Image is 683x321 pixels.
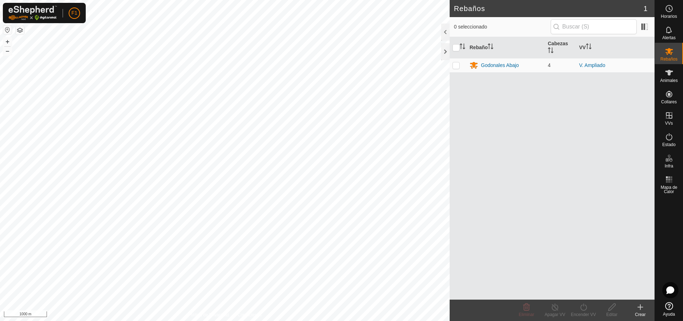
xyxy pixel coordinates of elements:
[3,26,12,34] button: Restablecer Mapa
[598,311,626,318] div: Editar
[3,47,12,55] button: –
[467,37,545,58] th: Rebaño
[460,45,465,50] p-sorticon: Activar para ordenar
[188,312,229,318] a: Política de Privacidad
[454,23,551,31] span: 0 seleccionado
[16,26,24,35] button: Capas del Mapa
[661,100,677,104] span: Collares
[3,37,12,46] button: +
[660,57,677,61] span: Rebaños
[644,3,647,14] span: 1
[569,311,598,318] div: Encender VV
[662,143,676,147] span: Estado
[541,311,569,318] div: Apagar VV
[519,312,534,317] span: Eliminar
[660,78,678,83] span: Animales
[9,6,57,20] img: Logo Gallagher
[661,14,677,19] span: Horarios
[665,121,673,125] span: VVs
[551,19,637,34] input: Buscar (S)
[548,48,554,54] p-sorticon: Activar para ordenar
[579,62,605,68] a: V. Ampliado
[665,164,673,168] span: Infra
[576,37,655,58] th: VV
[663,312,675,316] span: Ayuda
[548,62,551,68] span: 4
[657,185,681,194] span: Mapa de Calor
[72,9,77,17] span: F1
[488,45,493,50] p-sorticon: Activar para ordenar
[626,311,655,318] div: Crear
[481,62,519,69] div: Godonales Abajo
[238,312,261,318] a: Contáctenos
[655,299,683,319] a: Ayuda
[454,4,644,13] h2: Rebaños
[662,36,676,40] span: Alertas
[586,45,592,50] p-sorticon: Activar para ordenar
[545,37,576,58] th: Cabezas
